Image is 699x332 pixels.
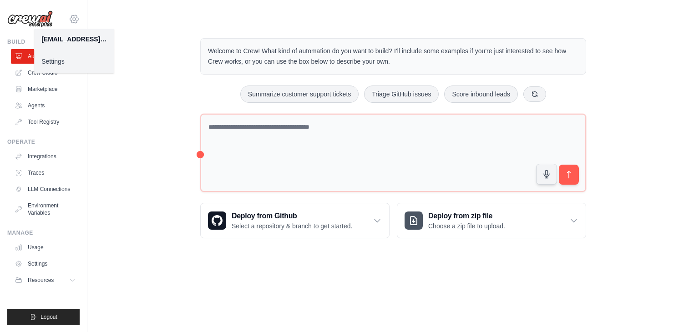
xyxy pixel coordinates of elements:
[11,65,80,80] a: Crew Studio
[7,229,80,236] div: Manage
[7,138,80,146] div: Operate
[11,49,80,64] a: Automations
[232,221,352,231] p: Select a repository & branch to get started.
[208,46,578,67] p: Welcome to Crew! What kind of automation do you want to build? I'll include some examples if you'...
[11,198,80,220] a: Environment Variables
[444,86,518,103] button: Score inbound leads
[428,211,505,221] h3: Deploy from zip file
[11,240,80,255] a: Usage
[7,10,53,28] img: Logo
[41,313,57,321] span: Logout
[11,257,80,271] a: Settings
[34,53,114,70] a: Settings
[11,98,80,113] a: Agents
[11,166,80,180] a: Traces
[41,35,107,44] div: [EMAIL_ADDRESS][DOMAIN_NAME]
[11,82,80,96] a: Marketplace
[11,149,80,164] a: Integrations
[11,115,80,129] a: Tool Registry
[240,86,359,103] button: Summarize customer support tickets
[232,211,352,221] h3: Deploy from Github
[7,38,80,45] div: Build
[428,221,505,231] p: Choose a zip file to upload.
[7,309,80,325] button: Logout
[364,86,439,103] button: Triage GitHub issues
[653,288,699,332] iframe: Chat Widget
[11,182,80,196] a: LLM Connections
[28,277,54,284] span: Resources
[11,273,80,287] button: Resources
